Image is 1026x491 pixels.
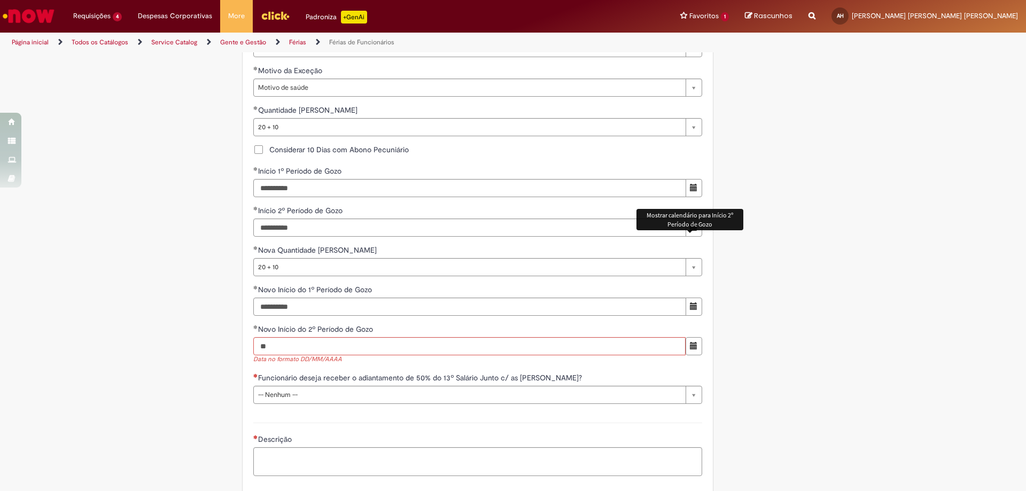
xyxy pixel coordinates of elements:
span: Início 2º Período de Gozo [258,206,345,215]
a: Todos os Catálogos [72,38,128,46]
span: 20 + 10 [258,119,680,136]
span: 1 [721,12,729,21]
span: Obrigatório Preenchido [253,206,258,211]
ul: Trilhas de página [8,33,676,52]
img: click_logo_yellow_360x200.png [261,7,290,24]
span: Motivo da Exceção [258,66,324,75]
a: Service Catalog [151,38,197,46]
span: Obrigatório Preenchido [253,246,258,250]
span: Obrigatório Preenchido [253,325,258,329]
span: Requisições [73,11,111,21]
span: Início 1º Período de Gozo [258,166,344,176]
input: Início 2º Período de Gozo 27 October 2025 Monday [253,219,686,237]
span: Funcionário deseja receber o adiantamento de 50% do 13º Salário Junto c/ as [PERSON_NAME]? [258,373,584,383]
span: Obrigatório Preenchido [253,167,258,171]
span: Rascunhos [754,11,792,21]
span: 20 + 10 [258,259,680,276]
span: Novo Início do 2º Período de Gozo [258,324,375,334]
span: Necessários [253,435,258,439]
span: Quantidade [PERSON_NAME] [258,105,360,115]
a: Rascunhos [745,11,792,21]
span: 4 [113,12,122,21]
span: Novo Início do 1º Período de Gozo [258,285,374,294]
span: [PERSON_NAME] [PERSON_NAME] [PERSON_NAME] [852,11,1018,20]
a: Gente e Gestão [220,38,266,46]
span: Obrigatório Preenchido [253,106,258,110]
input: Novo Início do 1º Período de Gozo 15 December 2025 Monday [253,298,686,316]
span: Descrição [258,434,294,444]
input: Novo Início do 2º Período de Gozo [253,337,686,355]
a: Férias [289,38,306,46]
span: Obrigatório Preenchido [253,66,258,71]
textarea: Descrição [253,447,702,476]
span: Obrigatório Preenchido [253,285,258,290]
img: ServiceNow [1,5,56,27]
span: More [228,11,245,21]
div: Mostrar calendário para Início 2º Período de Gozo [636,209,743,230]
div: Padroniza [306,11,367,24]
button: Mostrar calendário para Novo Início do 1º Período de Gozo [686,298,702,316]
button: Mostrar calendário para Início 1º Período de Gozo [686,179,702,197]
a: Página inicial [12,38,49,46]
span: Necessários [253,373,258,378]
span: Despesas Corporativas [138,11,212,21]
a: Férias de Funcionários [329,38,394,46]
span: AH [837,12,844,19]
button: Mostrar calendário para Novo Início do 2º Período de Gozo [686,337,702,355]
span: Favoritos [689,11,719,21]
span: Nova Quantidade [PERSON_NAME] [258,245,379,255]
span: Considerar 10 Dias com Abono Pecuniário [269,144,409,155]
span: Data no formato DD/MM/AAAA [253,355,702,364]
input: Início 1º Período de Gozo 27 October 2025 Monday [253,179,686,197]
p: +GenAi [341,11,367,24]
span: Motivo de saúde [258,79,680,96]
span: -- Nenhum -- [258,386,680,403]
